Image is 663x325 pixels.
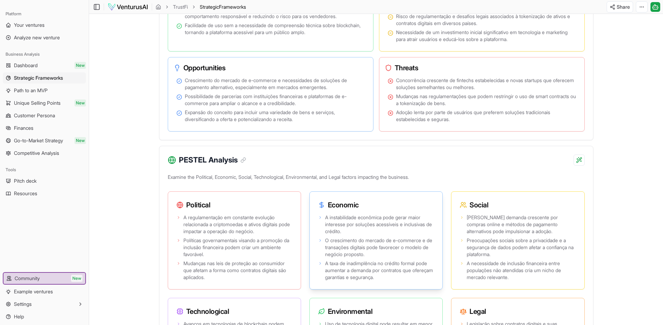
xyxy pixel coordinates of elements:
[467,214,576,235] span: [PERSON_NAME] demanda crescente por compras online e métodos de pagamento alternativos pode impul...
[183,214,292,235] span: A regulamentação em constante evolução relacionada a criptomoedas e ativos digitais pode impactar...
[396,77,576,91] span: Concorrência crescente de fintechs estabelecidas e novas startups que oferecem soluções semelhant...
[176,200,292,210] h3: Political
[174,63,362,73] h3: Opportunities
[3,175,86,187] a: Pitch deck
[318,200,434,210] h3: Economic
[3,311,86,322] a: Help
[3,286,86,297] a: Example ventures
[3,135,86,146] a: Go-to-Market StrategyNew
[3,122,86,134] a: Finances
[185,93,365,107] span: Possibilidade de parcerias com instituições financeiras e plataformas de e-commerce para ampliar ...
[14,125,33,132] span: Finances
[3,164,86,175] div: Tools
[607,1,633,13] button: Share
[185,77,365,91] span: Crescimento do mercado de e-commerce e necessidades de soluções de pagamento alternativo, especia...
[14,288,53,295] span: Example ventures
[71,275,82,282] span: New
[14,62,38,69] span: Dashboard
[3,60,86,71] a: DashboardNew
[14,34,60,41] span: Analyze new venture
[173,3,188,10] a: TrustFi
[15,275,40,282] span: Community
[396,109,576,123] span: Adoção lenta por parte de usuários que preferem soluções tradicionais estabelecidas e seguras.
[74,100,86,106] span: New
[3,188,86,199] a: Resources
[3,148,86,159] a: Competitive Analysis
[219,4,246,10] span: Frameworks
[14,22,45,29] span: Your ventures
[325,237,434,258] span: O crescimento do mercado de e-commerce e de transações digitais pode favorecer o modelo de negóci...
[74,137,86,144] span: New
[318,307,434,316] h3: Environmental
[3,32,86,43] a: Analyze new venture
[183,237,292,258] span: Políticas governamentais visando a promoção da inclusão financeira podem criar um ambiente favorá...
[14,313,24,320] span: Help
[14,177,37,184] span: Pitch deck
[168,172,585,185] p: Examine the Political, Economic, Social, Technological, Environmental, and Legal factors impactin...
[3,273,85,284] a: CommunityNew
[460,307,576,316] h3: Legal
[14,301,32,308] span: Settings
[396,13,576,27] span: Risco de regulamentação e desafios legais associados à tokenização de ativos e contratos digitais...
[14,74,63,81] span: Strategic Frameworks
[14,137,63,144] span: Go-to-Market Strategy
[14,87,48,94] span: Path to an MVP
[3,19,86,31] a: Your ventures
[176,307,292,316] h3: Technological
[467,237,576,258] span: Preocupações sociais sobre a privacidade e a segurança de dados podem afetar a confiança na plata...
[179,154,246,166] h3: PESTEL Analysis
[396,29,576,43] span: Necessidade de um investimento inicial significativo em tecnologia e marketing para atrair usuári...
[3,299,86,310] button: Settings
[3,8,86,19] div: Platform
[325,260,434,281] span: A taxa de inadimplência no crédito formal pode aumentar a demanda por contratos que ofereçam gara...
[385,63,573,73] h3: Threats
[14,100,61,106] span: Unique Selling Points
[3,72,86,84] a: Strategic Frameworks
[3,49,86,60] div: Business Analysis
[460,200,576,210] h3: Social
[185,22,365,36] span: Facilidade de uso sem a necessidade de compreensão técnica sobre blockchain, tornando a plataform...
[14,112,55,119] span: Customer Persona
[325,214,434,235] span: A instabilidade econômica pode gerar maior interesse por soluções acessíveis e inclusivas de créd...
[3,85,86,96] a: Path to an MVP
[74,62,86,69] span: New
[14,150,59,157] span: Competitive Analysis
[3,110,86,121] a: Customer Persona
[3,97,86,109] a: Unique Selling PointsNew
[183,260,292,281] span: Mudanças nas leis de proteção ao consumidor que afetam a forma como contratos digitais são aplica...
[467,260,576,281] span: A necessidade de inclusão financeira entre populações não atendidas cria um nicho de mercado rele...
[617,3,630,10] span: Share
[108,3,148,11] img: logo
[14,190,37,197] span: Resources
[185,109,365,123] span: Expansão do conceito para incluir uma variedade de bens e serviços, diversificando a oferta e pot...
[156,3,246,10] nav: breadcrumb
[396,93,576,107] span: Mudanças nas regulamentações que podem restringir o uso de smart contracts ou a tokenização de bens.
[200,3,246,10] span: StrategicFrameworks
